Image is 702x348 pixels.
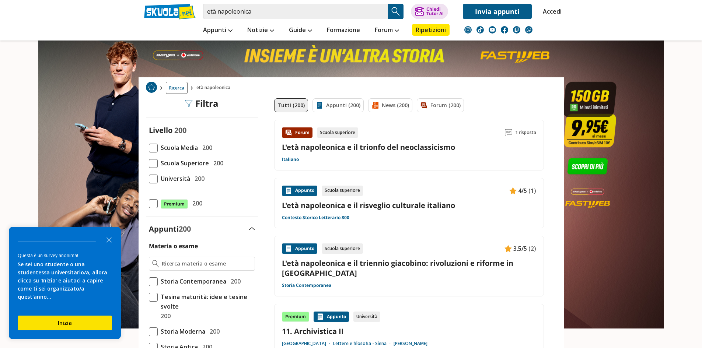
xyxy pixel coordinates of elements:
img: tiktok [476,26,484,34]
input: Ricerca materia o esame [162,260,251,267]
button: ChiediTutor AI [411,4,448,19]
div: Appunto [282,243,317,254]
a: Storia Contemporanea [282,282,331,288]
a: Italiano [282,157,299,162]
a: [PERSON_NAME] [394,341,427,347]
span: Università [158,174,190,183]
img: Ricerca materia o esame [152,260,159,267]
a: News (200) [368,98,412,112]
span: Scuola Media [158,143,198,152]
span: 200 [228,277,241,286]
a: Appunti (200) [312,98,364,112]
a: Appunti [201,24,234,37]
span: età napoleonica [196,82,233,94]
img: Appunti contenuto [317,313,324,320]
div: Scuola superiore [322,243,363,254]
a: L'età napoleonica e il triennio giacobino: rivoluzioni e riforme in [GEOGRAPHIC_DATA] [282,258,536,278]
span: (1) [528,186,536,196]
img: twitch [513,26,520,34]
div: Scuola superiore [317,127,358,138]
span: 4/5 [518,186,527,196]
a: Tutti (200) [274,98,308,112]
a: Guide [287,24,314,37]
span: Tesina maturità: idee e tesine svolte [158,292,255,311]
span: 200 [207,327,220,336]
img: Home [146,82,157,93]
span: 200 [199,143,212,152]
div: Filtra [185,98,219,109]
div: Survey [9,227,121,339]
label: Materia o esame [149,242,198,250]
button: Inizia [18,316,112,330]
label: Appunti [149,224,191,234]
img: Cerca appunti, riassunti o versioni [390,6,401,17]
a: Accedi [543,4,558,19]
img: Filtra filtri mobile [185,100,192,107]
div: Università [353,312,380,322]
span: 200 [210,158,223,168]
img: Appunti contenuto [285,245,292,252]
a: Ricerca [166,82,188,94]
img: instagram [464,26,472,34]
img: WhatsApp [525,26,532,34]
img: Apri e chiudi sezione [249,227,255,230]
div: Scuola superiore [322,186,363,196]
a: Forum [373,24,401,37]
a: Invia appunti [463,4,532,19]
div: Chiedi Tutor AI [426,7,444,16]
span: Storia Moderna [158,327,205,336]
a: Home [146,82,157,94]
img: Forum filtro contenuto [420,102,427,109]
span: Premium [161,199,188,209]
span: Scuola Superiore [158,158,209,168]
label: Livello [149,125,172,135]
span: 200 [174,125,186,135]
img: Appunti contenuto [285,187,292,194]
a: Ripetizioni [412,24,450,36]
span: Storia Contemporanea [158,277,226,286]
a: Contesto Storico Letterario 800 [282,215,349,221]
a: Forum (200) [417,98,464,112]
img: Appunti contenuto [509,187,517,194]
a: Notizie [245,24,276,37]
img: Commenti lettura [505,129,512,136]
img: News filtro contenuto [371,102,379,109]
button: Close the survey [102,232,116,247]
div: Questa è un survey anonima! [18,252,112,259]
div: Se sei uno studente o una studentessa universitario/a, allora clicca su 'Inizia' e aiutaci a capi... [18,260,112,301]
img: Forum contenuto [285,129,292,136]
span: 200 [179,224,191,234]
span: 200 [189,198,202,208]
input: Cerca appunti, riassunti o versioni [203,4,388,19]
div: Appunto [314,312,349,322]
a: L'età napoleonica e il trionfo del neoclassicismo [282,142,455,152]
a: L'età napoleonica e il risveglio culturale italiano [282,200,536,210]
div: Forum [282,127,312,138]
img: Appunti filtro contenuto [316,102,323,109]
a: 11. Archivistica II [282,326,536,336]
img: Appunti contenuto [504,245,512,252]
a: Formazione [325,24,362,37]
span: 200 [158,311,171,321]
img: facebook [501,26,508,34]
a: [GEOGRAPHIC_DATA] [282,341,333,347]
img: youtube [489,26,496,34]
span: 3.5/5 [513,244,527,253]
a: Lettere e filosofia - Siena [333,341,394,347]
span: (2) [528,244,536,253]
span: 200 [192,174,205,183]
div: Appunto [282,186,317,196]
span: 1 risposta [515,127,536,138]
div: Premium [282,312,309,322]
button: Search Button [388,4,404,19]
